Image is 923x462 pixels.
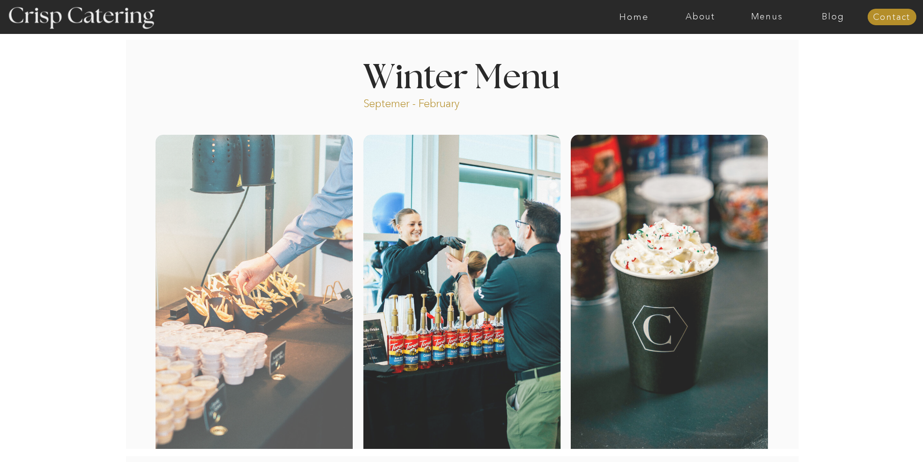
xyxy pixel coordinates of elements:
[667,12,734,22] a: About
[327,61,596,90] h1: Winter Menu
[800,12,866,22] a: Blog
[601,12,667,22] a: Home
[363,96,497,108] p: Septemer - February
[867,13,916,22] a: Contact
[734,12,800,22] a: Menus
